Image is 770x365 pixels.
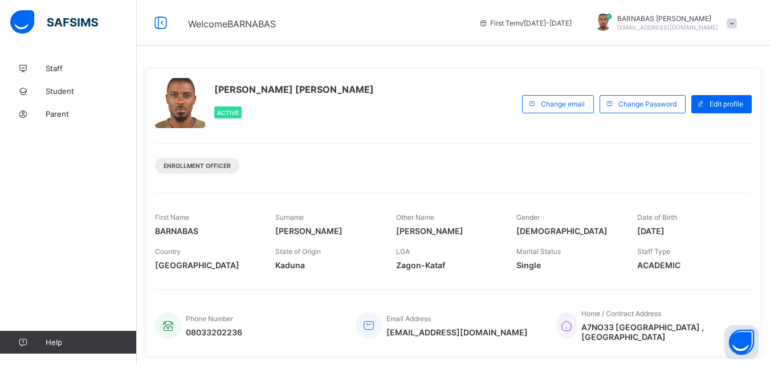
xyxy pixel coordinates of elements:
span: Active [217,109,239,116]
span: [PERSON_NAME] [396,226,499,236]
span: Help [46,338,136,347]
span: Edit profile [710,100,743,108]
span: A7NO33 [GEOGRAPHIC_DATA] , [GEOGRAPHIC_DATA] [581,322,740,342]
span: BARNABAS [155,226,258,236]
span: Welcome BARNABAS [188,18,276,30]
span: [EMAIL_ADDRESS][DOMAIN_NAME] [386,327,528,337]
div: BARNABASRICHARD [583,14,743,32]
span: [EMAIL_ADDRESS][DOMAIN_NAME] [617,24,718,31]
span: Country [155,247,181,256]
span: Zagon-Kataf [396,260,499,270]
span: Enrollment Officer [164,162,231,169]
span: ACADEMIC [637,260,740,270]
span: State of Origin [275,247,321,256]
span: First Name [155,213,189,222]
span: Surname [275,213,304,222]
span: 08033202236 [186,327,242,337]
span: Kaduna [275,260,378,270]
span: Change Password [618,100,677,108]
span: BARNABAS [PERSON_NAME] [617,14,718,23]
span: Single [516,260,620,270]
span: LGA [396,247,410,256]
span: [GEOGRAPHIC_DATA] [155,260,258,270]
span: [PERSON_NAME] [PERSON_NAME] [214,84,374,95]
span: Staff [46,64,137,73]
button: Open asap [724,325,759,359]
span: Gender [516,213,540,222]
span: Phone Number [186,314,233,323]
span: Staff Type [637,247,670,256]
span: Email Address [386,314,431,323]
span: Student [46,87,137,96]
span: Other Name [396,213,434,222]
span: [DATE] [637,226,740,236]
span: Change email [541,100,585,108]
span: [PERSON_NAME] [275,226,378,236]
span: Date of Birth [637,213,677,222]
img: safsims [10,10,98,34]
span: Home / Contract Address [581,309,661,318]
span: session/term information [479,19,572,27]
span: [DEMOGRAPHIC_DATA] [516,226,620,236]
span: Marital Status [516,247,561,256]
span: Parent [46,109,137,118]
